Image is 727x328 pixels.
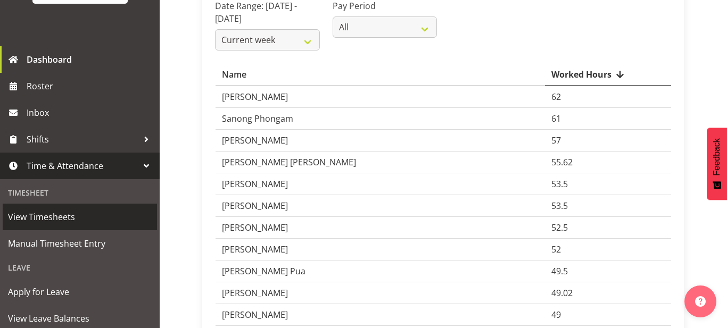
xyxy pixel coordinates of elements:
td: [PERSON_NAME] [216,217,545,239]
span: Dashboard [27,52,154,68]
div: Leave [3,257,157,279]
a: View Timesheets [3,204,157,230]
span: 49.02 [551,287,573,299]
img: help-xxl-2.png [695,296,706,307]
td: [PERSON_NAME] [216,304,545,326]
span: 53.5 [551,200,568,212]
div: Timesheet [3,182,157,204]
td: [PERSON_NAME] Pua [216,260,545,282]
span: 57 [551,134,561,146]
span: 49 [551,309,561,321]
span: 52.5 [551,222,568,233]
td: [PERSON_NAME] [216,130,545,152]
span: 61 [551,113,561,124]
button: Feedback - Show survey [707,128,727,200]
span: 55.62 [551,156,573,168]
a: Manual Timesheet Entry [3,230,157,257]
td: [PERSON_NAME] [216,239,545,260]
span: Name [222,68,246,81]
span: View Leave Balances [8,310,152,326]
span: View Timesheets [8,209,152,225]
span: 49.5 [551,265,568,277]
td: [PERSON_NAME] [216,86,545,108]
td: [PERSON_NAME] [216,282,545,304]
span: Time & Attendance [27,158,138,174]
span: Roster [27,78,154,94]
span: Inbox [27,105,154,121]
span: 62 [551,91,561,103]
td: [PERSON_NAME] [216,173,545,195]
span: Manual Timesheet Entry [8,236,152,251]
td: [PERSON_NAME] [216,195,545,217]
a: Apply for Leave [3,279,157,305]
td: [PERSON_NAME] [PERSON_NAME] [216,152,545,173]
span: Apply for Leave [8,284,152,300]
span: Worked Hours [551,68,612,81]
span: Feedback [712,138,722,175]
td: Sanong Phongam [216,108,545,130]
span: 52 [551,243,561,255]
span: 53.5 [551,178,568,190]
span: Shifts [27,131,138,147]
